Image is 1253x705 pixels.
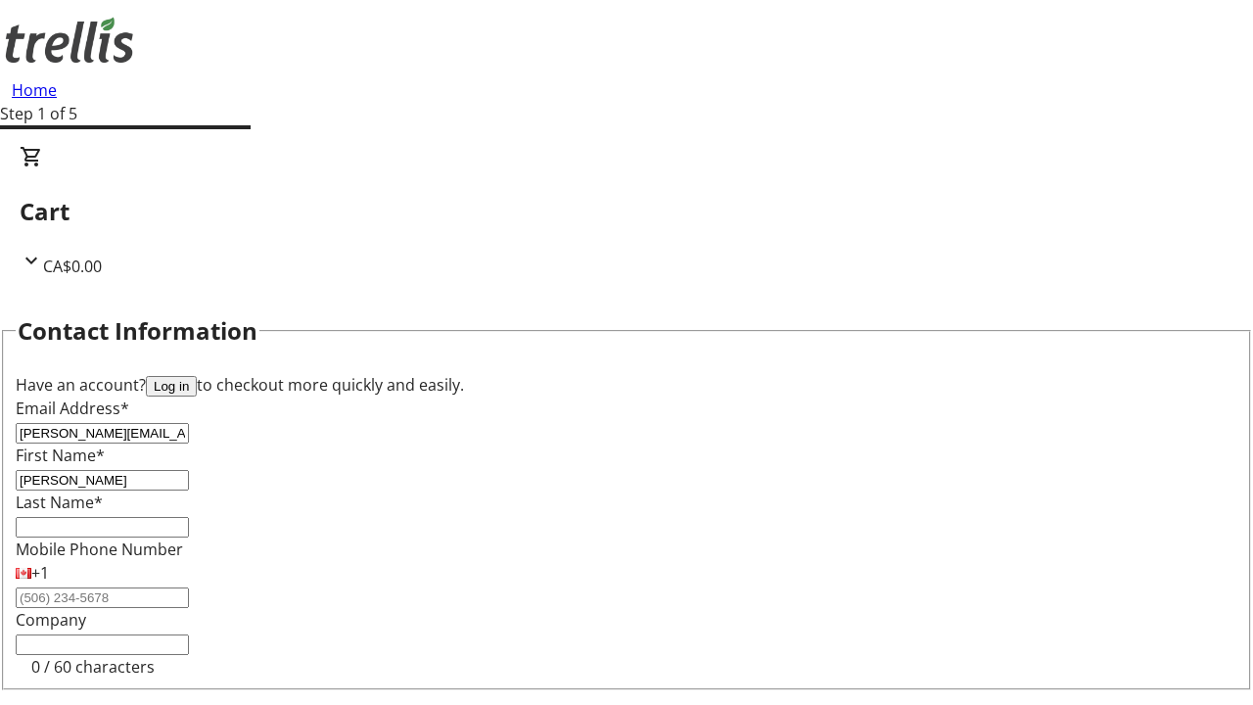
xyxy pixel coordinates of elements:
h2: Cart [20,194,1233,229]
div: CartCA$0.00 [20,145,1233,278]
tr-character-limit: 0 / 60 characters [31,656,155,678]
label: Last Name* [16,492,103,513]
label: First Name* [16,445,105,466]
input: (506) 234-5678 [16,587,189,608]
button: Log in [146,376,197,397]
label: Mobile Phone Number [16,539,183,560]
h2: Contact Information [18,313,257,349]
label: Company [16,609,86,631]
label: Email Address* [16,398,129,419]
div: Have an account? to checkout more quickly and easily. [16,373,1237,397]
span: CA$0.00 [43,256,102,277]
